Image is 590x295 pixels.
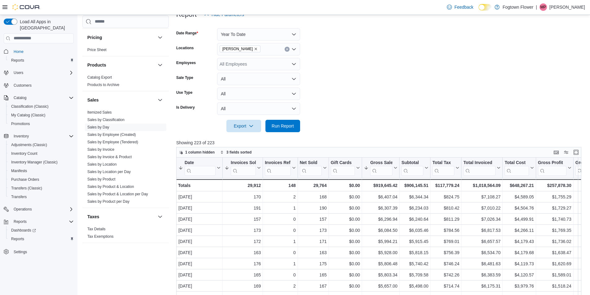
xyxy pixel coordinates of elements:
div: 176 [225,260,261,267]
div: $0.00 [331,249,360,256]
div: [DATE] [178,271,221,279]
h3: Sales [87,97,99,103]
div: $5,994.21 [364,238,397,245]
div: 29,764 [300,182,327,189]
button: Customers [1,81,76,90]
span: Reports [11,236,24,241]
div: 172 [225,238,261,245]
button: Net Sold [300,160,327,176]
div: 163 [300,249,327,256]
span: Manifests [11,168,27,173]
div: Gift Cards [331,160,355,166]
button: Open list of options [291,62,296,67]
div: $4,266.11 [505,227,534,234]
button: Enter fullscreen [572,149,580,156]
button: All [217,102,300,115]
button: Pricing [156,34,164,41]
div: $1,736.02 [538,238,571,245]
a: Manifests [9,167,29,175]
div: [DATE] [178,215,221,223]
button: Year To Date [217,28,300,41]
div: [DATE] [178,227,221,234]
span: Customers [14,83,32,88]
a: Purchase Orders [9,176,42,183]
div: $5,740.42 [401,260,428,267]
button: Home [1,47,76,56]
div: $0.00 [331,238,360,245]
span: Users [14,70,23,75]
div: $6,407.04 [364,193,397,201]
div: Invoices Sold [231,160,256,176]
div: 173 [225,227,261,234]
div: $1,638.47 [538,249,571,256]
a: Sales by Product [87,177,116,181]
div: $0.00 [331,260,360,267]
div: 157 [225,215,261,223]
div: Products [82,74,169,91]
div: $117,779.24 [432,182,459,189]
button: Adjustments (Classic) [6,141,76,149]
button: Gross Sales [364,160,397,176]
a: Sales by Product & Location per Day [87,192,148,196]
div: 0 [265,227,295,234]
span: Sales by Invoice & Product [87,154,132,159]
span: Transfers [11,194,27,199]
span: Sales by Classification [87,117,125,122]
span: Reports [11,58,24,63]
a: Sales by Invoice [87,147,114,152]
button: Total Invoiced [463,160,500,176]
button: Operations [11,206,34,213]
span: Sales by Location [87,162,117,167]
span: My Catalog (Classic) [11,113,46,118]
span: Sales by Location per Day [87,169,131,174]
div: 173 [300,227,327,234]
a: Reports [9,57,27,64]
div: $6,035.46 [401,227,428,234]
button: Invoices Sold [225,160,261,176]
span: Operations [14,207,32,212]
div: $0.00 [331,227,360,234]
button: Total Tax [432,160,459,176]
div: $4,179.68 [505,249,534,256]
label: Date Range [176,31,198,36]
div: [DATE] [178,204,221,212]
a: My Catalog (Classic) [9,111,48,119]
div: $648,267.21 [505,182,534,189]
div: Pricing [82,46,169,56]
button: Users [11,69,26,76]
span: Inventory Manager (Classic) [11,160,58,165]
button: Gift Cards [331,160,360,176]
span: Catalog [11,94,74,102]
img: Cova [12,4,40,10]
a: Transfers (Classic) [9,184,45,192]
button: Sales [156,96,164,104]
span: Adjustments (Classic) [9,141,74,149]
span: Users [11,69,74,76]
div: [DATE] [178,238,221,245]
p: Fogtown Flower [503,3,534,11]
span: Classification (Classic) [11,104,49,109]
div: $6,234.03 [401,204,428,212]
span: Purchase Orders [11,177,39,182]
button: All [217,88,300,100]
a: Sales by Invoice & Product [87,155,132,159]
span: Run Report [272,123,294,129]
button: Inventory Count [6,149,76,158]
div: 0 [265,271,295,279]
div: $7,026.34 [463,215,500,223]
div: 190 [300,204,327,212]
label: Employees [176,60,196,65]
div: $6,481.63 [463,260,500,267]
p: | [536,3,537,11]
a: Itemized Sales [87,110,112,115]
button: Display options [562,149,570,156]
span: Adjustments (Classic) [11,142,47,147]
button: Gross Profit [538,160,571,176]
div: Date [185,160,216,166]
div: Total Invoiced [463,160,496,176]
div: Net Sold [300,160,322,166]
div: $919,645.42 [364,182,397,189]
span: Transfers (Classic) [11,186,42,191]
span: Inventory Count [9,150,74,157]
div: Totals [178,182,221,189]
